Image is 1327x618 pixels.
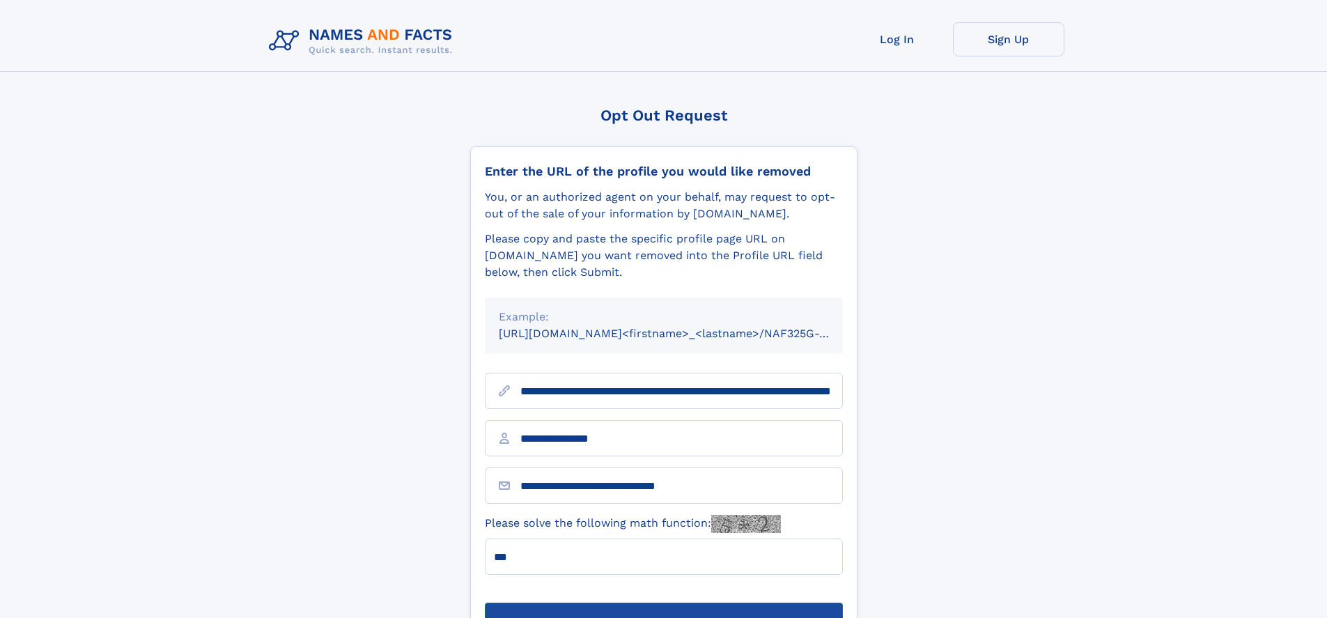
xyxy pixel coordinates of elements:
[499,327,869,340] small: [URL][DOMAIN_NAME]<firstname>_<lastname>/NAF325G-xxxxxxxx
[263,22,464,60] img: Logo Names and Facts
[499,309,829,325] div: Example:
[485,231,843,281] div: Please copy and paste the specific profile page URL on [DOMAIN_NAME] you want removed into the Pr...
[841,22,953,56] a: Log In
[485,515,781,533] label: Please solve the following math function:
[485,164,843,179] div: Enter the URL of the profile you would like removed
[953,22,1064,56] a: Sign Up
[485,189,843,222] div: You, or an authorized agent on your behalf, may request to opt-out of the sale of your informatio...
[470,107,857,124] div: Opt Out Request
